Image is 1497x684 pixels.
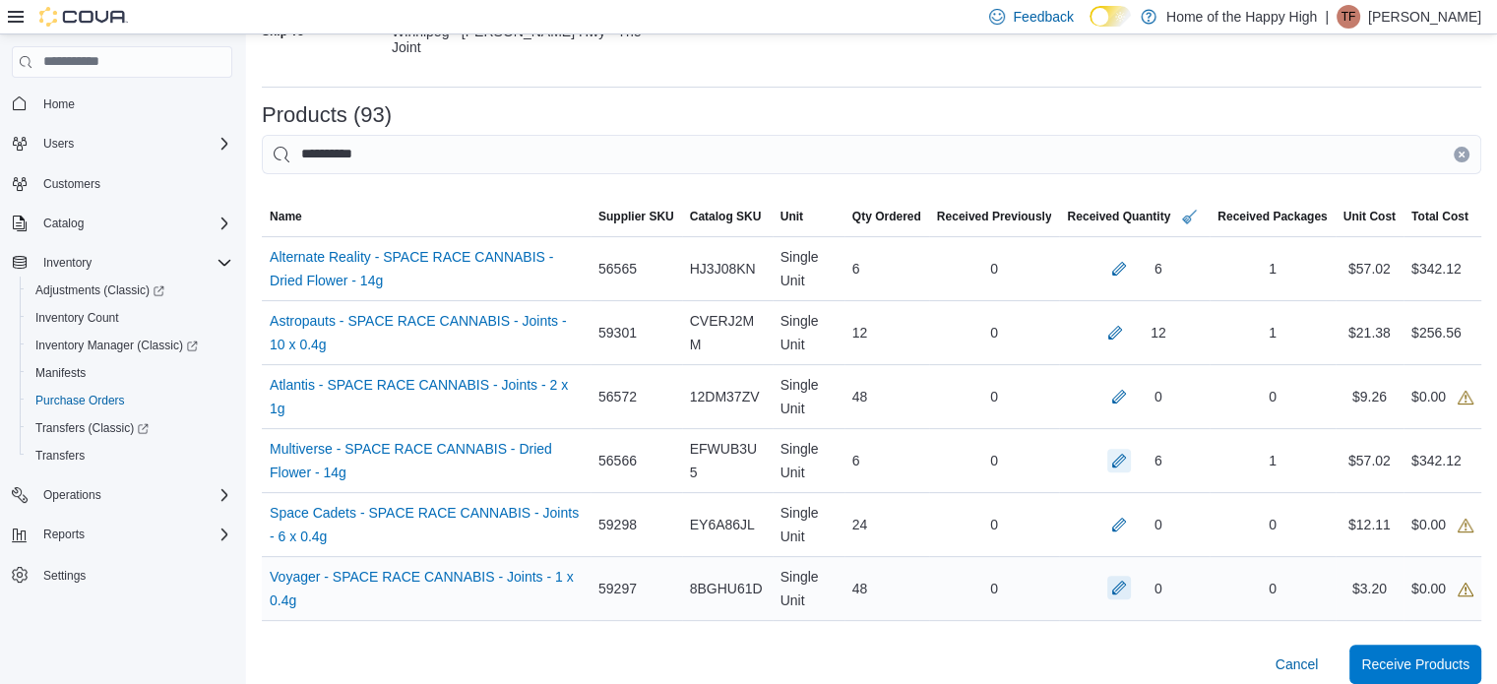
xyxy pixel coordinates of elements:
span: Cancel [1276,654,1319,674]
a: Voyager - SPACE RACE CANNABIS - Joints - 1 x 0.4g [270,565,583,612]
a: Inventory Manager (Classic) [20,332,240,359]
a: Transfers (Classic) [28,416,156,440]
div: 0 [929,313,1060,352]
span: Inventory Manager (Classic) [35,338,198,353]
span: CVERJ2MM [690,309,765,356]
a: Home [35,93,83,116]
div: 12 [844,313,929,352]
button: Inventory [35,251,99,275]
div: 6 [844,441,929,480]
input: Dark Mode [1090,6,1131,27]
button: Name [262,201,591,232]
button: Catalog [35,212,92,235]
span: Manifests [28,361,232,385]
div: 1 [1210,313,1335,352]
img: Cova [39,7,128,27]
button: Settings [4,560,240,589]
a: Inventory Manager (Classic) [28,334,206,357]
div: 0 [929,441,1060,480]
div: 6 [1154,449,1162,472]
span: Transfers [28,444,232,467]
span: Purchase Orders [35,393,125,408]
a: Settings [35,564,94,588]
div: 0 [929,249,1060,288]
span: 56572 [598,385,637,408]
span: Users [35,132,232,155]
a: Atlantis - SPACE RACE CANNABIS - Joints - 2 x 1g [270,373,583,420]
div: $0.00 [1411,385,1473,408]
div: Single Unit [773,365,844,428]
a: Space Cadets - SPACE RACE CANNABIS - Joints - 6 x 0.4g [270,501,583,548]
h3: Products (93) [262,103,392,127]
span: Catalog SKU [690,209,762,224]
span: Users [43,136,74,152]
button: Inventory Count [20,304,240,332]
span: Inventory Count [28,306,232,330]
div: 6 [844,249,929,288]
span: Dark Mode [1090,27,1091,28]
button: Cancel [1268,645,1327,684]
div: $57.02 [1336,441,1403,480]
span: 12DM37ZV [690,385,760,408]
span: Home [35,92,232,116]
button: Users [35,132,82,155]
div: 0 [1210,569,1335,608]
div: $256.56 [1411,321,1462,344]
span: Unit [780,209,803,224]
span: Supplier SKU [598,209,674,224]
button: Transfers [20,442,240,469]
span: 59301 [598,321,637,344]
div: 0 [929,505,1060,544]
button: Catalog [4,210,240,237]
span: Qty Ordered [852,209,921,224]
div: $0.00 [1411,513,1473,536]
span: Catalog [35,212,232,235]
div: Single Unit [773,429,844,492]
button: Supplier SKU [591,201,682,232]
a: Astropauts - SPACE RACE CANNABIS - Joints - 10 x 0.4g [270,309,583,356]
a: Transfers [28,444,93,467]
a: Purchase Orders [28,389,133,412]
button: Operations [35,483,109,507]
div: 0 [929,569,1060,608]
div: $3.20 [1336,569,1403,608]
div: 1 [1210,441,1335,480]
a: Alternate Reality - SPACE RACE CANNABIS - Dried Flower - 14g [270,245,583,292]
div: $12.11 [1336,505,1403,544]
span: Inventory [35,251,232,275]
span: Catalog [43,216,84,231]
p: Home of the Happy High [1166,5,1317,29]
span: Received Previously [937,209,1052,224]
p: | [1325,5,1329,29]
div: 0 [1154,513,1162,536]
p: [PERSON_NAME] [1368,5,1481,29]
span: 59298 [598,513,637,536]
span: Settings [35,562,232,587]
span: Operations [35,483,232,507]
div: Single Unit [773,237,844,300]
span: Feedback [1013,7,1073,27]
input: This is a search bar. After typing your query, hit enter to filter the results lower in the page. [262,135,1481,174]
button: Operations [4,481,240,509]
span: Total Cost [1411,209,1468,224]
span: Transfers (Classic) [28,416,232,440]
div: Winnipeg - [PERSON_NAME] Hwy - The Joint [392,16,655,55]
span: EY6A86JL [690,513,755,536]
div: 0 [1154,577,1162,600]
div: Single Unit [773,301,844,364]
span: Manifests [35,365,86,381]
div: Taylor Fitzsimmons [1337,5,1360,29]
div: $342.12 [1411,449,1462,472]
span: Receive Products [1361,654,1469,674]
span: Adjustments (Classic) [28,279,232,302]
div: 0 [1154,385,1162,408]
span: Transfers (Classic) [35,420,149,436]
span: EFWUB3U5 [690,437,765,484]
div: 48 [844,569,929,608]
a: Manifests [28,361,94,385]
span: Received Quantity [1067,205,1202,228]
span: Inventory Manager (Classic) [28,334,232,357]
button: Clear input [1454,147,1469,162]
button: Catalog SKU [682,201,773,232]
div: Single Unit [773,557,844,620]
